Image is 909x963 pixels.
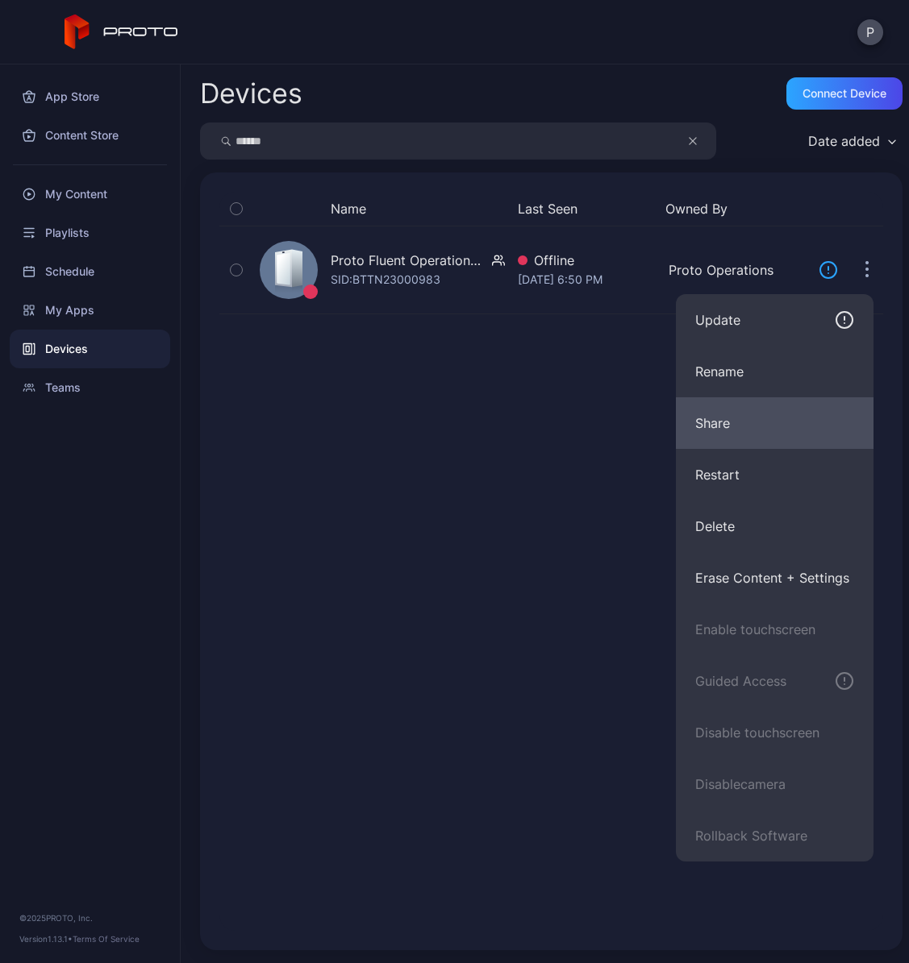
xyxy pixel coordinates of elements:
div: Guided Access [695,671,786,691]
button: Share [676,397,874,449]
div: Update [695,310,740,330]
span: Version 1.13.1 • [19,934,73,944]
button: Update [676,294,874,346]
a: Terms Of Service [73,934,140,944]
button: Owned By [665,199,799,218]
button: Disable touchscreen [676,707,874,758]
button: Rollback Software [676,810,874,861]
a: Content Store [10,116,170,155]
button: Rename [676,346,874,397]
a: Teams [10,368,170,407]
div: Connect device [803,87,886,100]
a: My Apps [10,291,170,330]
div: Proto Operations [669,260,806,280]
button: Date added [800,122,903,160]
button: Connect device [786,77,903,110]
button: Guided Access [676,655,874,707]
button: Restart [676,449,874,500]
button: P [857,19,883,45]
div: SID: BTTN23000983 [331,270,440,289]
div: [DATE] 6:50 PM [518,270,655,289]
button: Delete [676,500,874,552]
a: Playlists [10,214,170,252]
a: Schedule [10,252,170,291]
button: Disablecamera [676,758,874,810]
div: Offline [518,251,655,270]
button: Last Seen [518,199,652,218]
div: © 2025 PROTO, Inc. [19,911,161,924]
div: Update Device [812,199,832,218]
button: Name [331,199,366,218]
a: Devices [10,330,170,368]
a: App Store [10,77,170,116]
h2: Devices [200,79,302,108]
div: Options [851,199,883,218]
button: Erase Content + Settings [676,552,874,604]
a: My Content [10,175,170,214]
div: Proto Fluent Operations's Epic [331,251,486,270]
div: Date added [808,133,880,149]
button: Enable touchscreen [676,604,874,655]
